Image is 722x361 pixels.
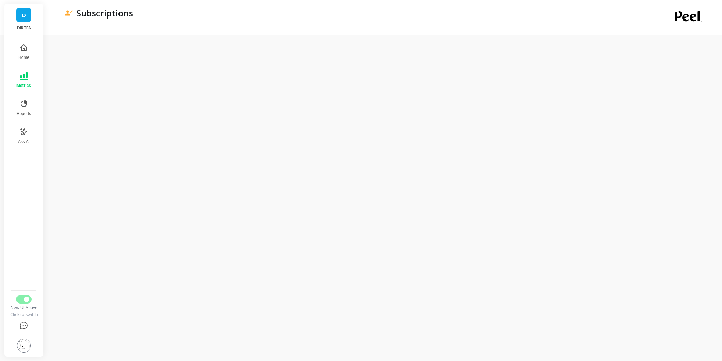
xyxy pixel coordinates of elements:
img: profile picture [17,339,31,353]
img: header icon [64,10,73,16]
iframe: Omni Embed [59,49,708,347]
button: Help [9,318,38,334]
span: Reports [16,111,31,116]
div: Click to switch [9,312,38,318]
span: D [22,11,26,19]
button: Metrics [12,67,35,93]
p: Subscriptions [76,7,133,19]
div: New UI Active [9,305,38,311]
p: DIRTEA [11,25,37,31]
button: Home [12,39,35,64]
span: Ask AI [18,139,30,144]
span: Home [18,55,29,60]
button: Settings [9,334,38,357]
button: Switch to Legacy UI [16,295,32,304]
button: Ask AI [12,123,35,149]
span: Metrics [16,83,31,88]
button: Reports [12,95,35,121]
